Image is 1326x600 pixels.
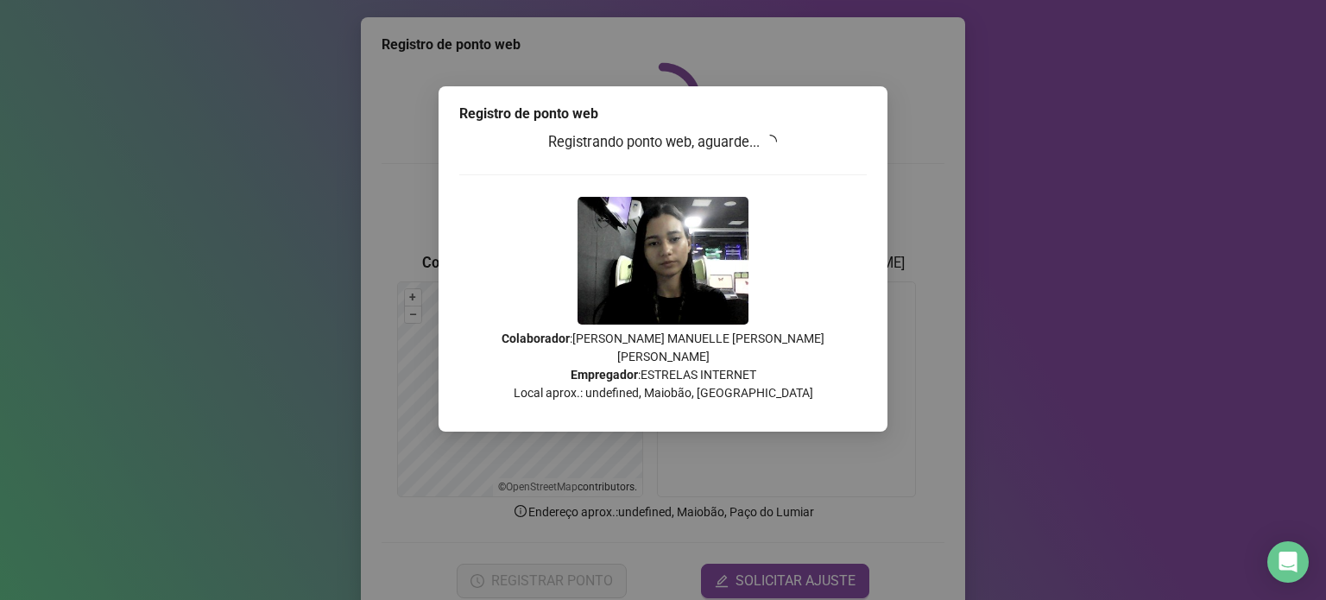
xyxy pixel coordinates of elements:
[459,131,867,154] h3: Registrando ponto web, aguarde...
[502,332,570,345] strong: Colaborador
[1267,541,1309,583] div: Open Intercom Messenger
[578,197,748,325] img: Z
[571,368,638,382] strong: Empregador
[459,330,867,402] p: : [PERSON_NAME] MANUELLE [PERSON_NAME] [PERSON_NAME] : ESTRELAS INTERNET Local aprox.: undefined,...
[761,132,780,151] span: loading
[459,104,867,124] div: Registro de ponto web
